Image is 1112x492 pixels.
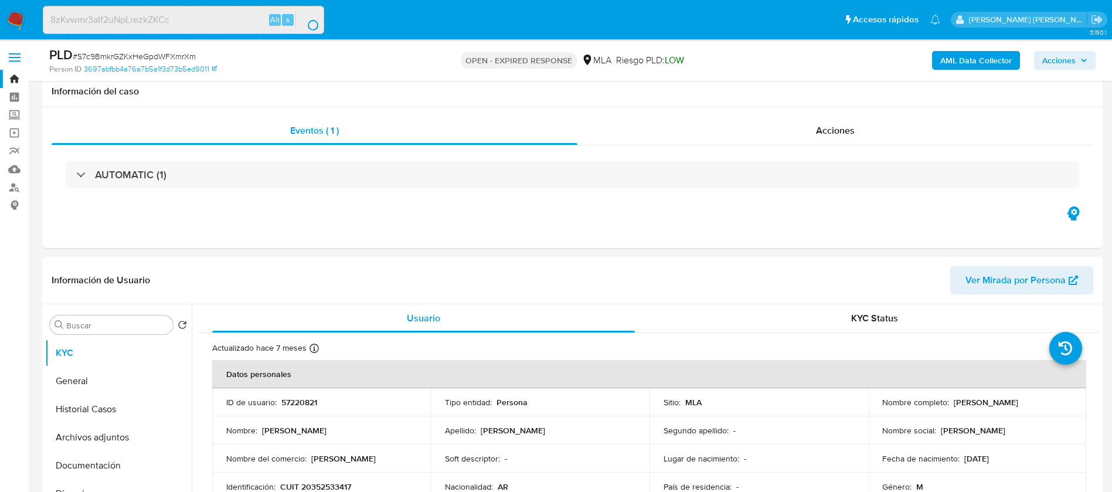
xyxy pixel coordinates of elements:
span: s [286,14,290,25]
span: Accesos rápidos [853,13,919,26]
p: Género : [882,481,912,492]
div: MLA [581,54,611,67]
p: Segundo apellido : [664,425,729,436]
span: Acciones [1042,51,1076,70]
p: [PERSON_NAME] [311,453,376,464]
p: - [505,453,507,464]
button: Buscar [55,320,64,330]
p: Nombre del comercio : [226,453,307,464]
p: M [916,481,923,492]
b: AML Data Collector [940,51,1012,70]
p: Lugar de nacimiento : [664,453,739,464]
p: maria.acosta@mercadolibre.com [969,14,1087,25]
input: Buscar usuario o caso... [43,12,324,28]
p: CUIT 20352533417 [280,481,351,492]
p: [PERSON_NAME] [954,397,1018,408]
span: Alt [270,14,280,25]
p: Identificación : [226,481,276,492]
p: OPEN - EXPIRED RESPONSE [461,52,577,69]
a: Notificaciones [930,15,940,25]
a: Salir [1091,13,1103,26]
button: AML Data Collector [932,51,1020,70]
p: Persona [497,397,528,408]
span: LOW [665,53,684,67]
button: Historial Casos [45,395,192,423]
p: MLA [685,397,702,408]
span: Riesgo PLD: [616,54,684,67]
p: Sitio : [664,397,681,408]
button: Volver al orden por defecto [178,320,187,333]
p: AR [498,481,508,492]
span: Eventos ( 1 ) [290,124,339,137]
p: [DATE] [964,453,989,464]
p: [PERSON_NAME] [481,425,545,436]
p: [PERSON_NAME] [941,425,1005,436]
p: Nombre social : [882,425,936,436]
p: [PERSON_NAME] [262,425,327,436]
span: # S7c9BmkrGZKxHeGpdWFXmrXm [73,50,196,62]
p: Nombre : [226,425,257,436]
p: Tipo entidad : [445,397,492,408]
p: 57220821 [281,397,317,408]
p: País de residencia : [664,481,732,492]
button: search-icon [295,12,319,28]
p: - [733,425,736,436]
p: Nombre completo : [882,397,949,408]
div: AUTOMATIC (1) [66,161,1079,188]
button: General [45,367,192,395]
span: Acciones [816,124,855,137]
button: KYC [45,339,192,367]
span: Ver Mirada por Persona [965,266,1066,294]
button: Ver Mirada por Persona [950,266,1093,294]
span: KYC Status [851,311,898,325]
a: 3697abfbb4a76a7b5a1f3d73b5ed9011 [84,64,217,74]
button: Acciones [1034,51,1096,70]
p: Apellido : [445,425,476,436]
p: - [736,481,739,492]
button: Documentación [45,452,192,480]
p: ID de usuario : [226,397,277,408]
button: Archivos adjuntos [45,423,192,452]
b: PLD [49,45,73,64]
p: Actualizado hace 7 meses [212,342,307,354]
span: Usuario [407,311,440,325]
p: Fecha de nacimiento : [882,453,960,464]
p: Nacionalidad : [445,481,493,492]
b: Person ID [49,64,81,74]
p: Soft descriptor : [445,453,500,464]
h1: Información del caso [52,86,1093,97]
input: Buscar [66,320,168,331]
h3: AUTOMATIC (1) [95,168,166,181]
th: Datos personales [212,360,1086,388]
h1: Información de Usuario [52,274,150,286]
p: - [744,453,746,464]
